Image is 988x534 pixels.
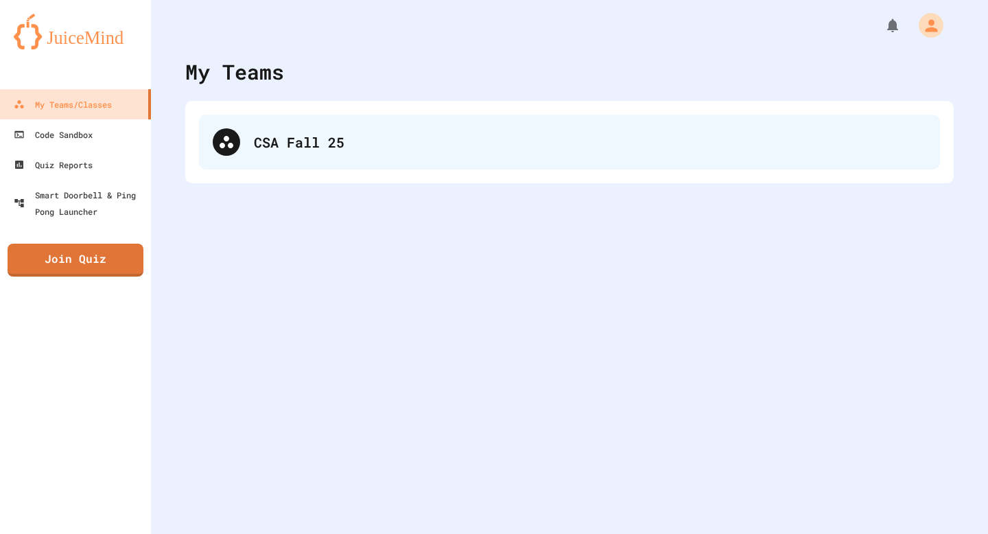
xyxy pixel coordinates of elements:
[8,244,143,277] a: Join Quiz
[14,126,93,143] div: Code Sandbox
[185,56,284,87] div: My Teams
[254,132,926,152] div: CSA Fall 25
[14,156,93,173] div: Quiz Reports
[14,187,145,220] div: Smart Doorbell & Ping Pong Launcher
[14,96,112,113] div: My Teams/Classes
[859,14,904,37] div: My Notifications
[904,10,947,41] div: My Account
[199,115,940,170] div: CSA Fall 25
[14,14,137,49] img: logo-orange.svg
